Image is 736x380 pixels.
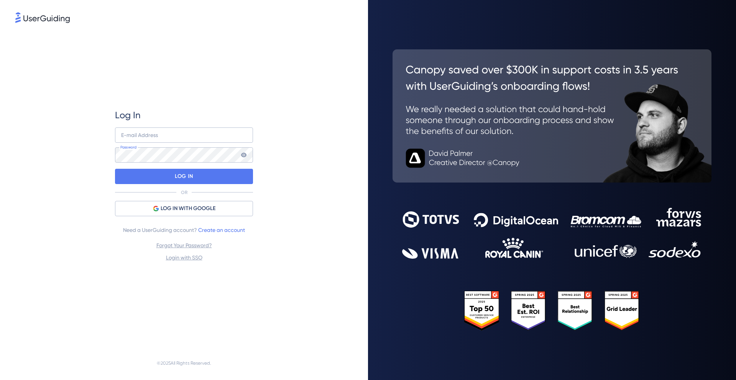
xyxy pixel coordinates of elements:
img: 25303e33045975176eb484905ab012ff.svg [464,291,640,331]
a: Create an account [198,227,245,233]
a: Login with SSO [166,254,202,261]
img: 9302ce2ac39453076f5bc0f2f2ca889b.svg [402,208,702,259]
p: LOG IN [175,170,193,183]
img: 8faab4ba6bc7696a72372aa768b0286c.svg [15,12,70,23]
img: 26c0aa7c25a843aed4baddd2b5e0fa68.svg [393,49,711,183]
p: OR [181,189,187,196]
span: © 2025 All Rights Reserved. [157,359,211,368]
input: example@company.com [115,127,253,143]
span: Log In [115,109,141,121]
a: Forgot Your Password? [156,242,212,248]
span: Need a UserGuiding account? [123,225,245,235]
span: LOG IN WITH GOOGLE [161,204,215,213]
